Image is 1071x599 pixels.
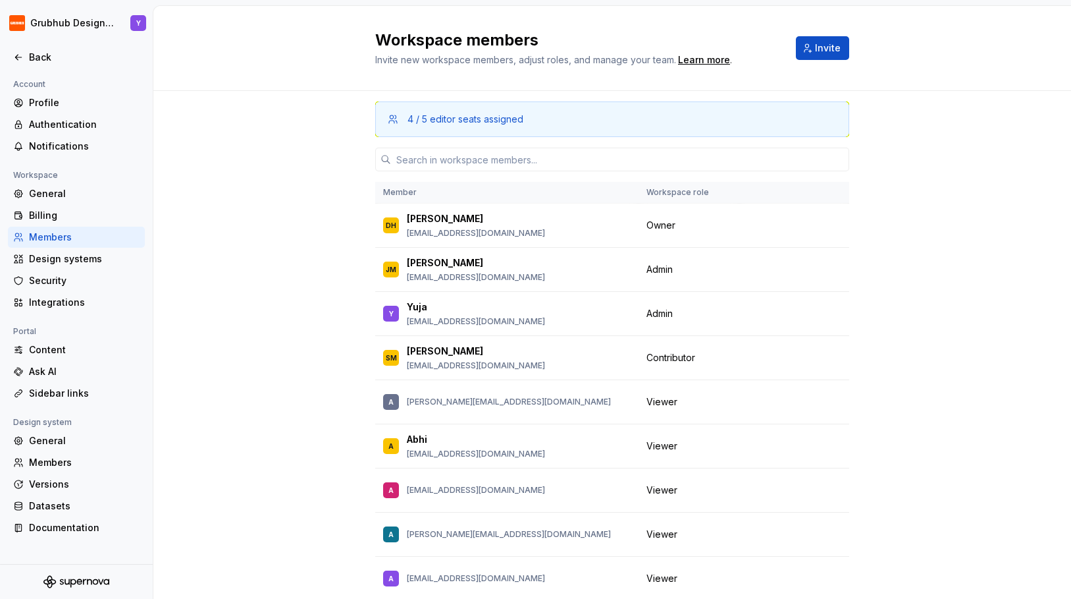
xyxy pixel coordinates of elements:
[388,440,394,453] div: A
[388,572,394,585] div: A
[29,296,140,309] div: Integrations
[676,55,732,65] span: .
[646,572,677,585] span: Viewer
[8,183,145,204] a: General
[407,345,483,358] p: [PERSON_NAME]
[29,274,140,287] div: Security
[815,42,841,55] span: Invite
[30,16,115,30] div: Grubhub Design System
[8,430,145,451] a: General
[407,397,611,407] p: [PERSON_NAME][EMAIL_ADDRESS][DOMAIN_NAME]
[678,53,730,67] a: Learn more
[646,263,673,276] span: Admin
[646,395,677,409] span: Viewer
[8,474,145,495] a: Versions
[796,36,849,60] button: Invite
[8,361,145,382] a: Ask AI
[407,485,545,496] p: [EMAIL_ADDRESS][DOMAIN_NAME]
[136,18,141,28] div: Y
[29,231,140,244] div: Members
[29,96,140,109] div: Profile
[639,182,739,204] th: Workspace role
[8,167,63,183] div: Workspace
[29,499,140,513] div: Datasets
[375,30,780,51] h2: Workspace members
[386,219,396,232] div: DH
[8,496,145,517] a: Datasets
[8,292,145,313] a: Integrations
[375,54,676,65] span: Invite new workspace members, adjust roles, and manage your team.
[386,351,397,364] div: SM
[407,529,611,540] p: [PERSON_NAME][EMAIL_ADDRESS][DOMAIN_NAME]
[8,205,145,226] a: Billing
[8,414,77,430] div: Design system
[646,219,675,232] span: Owner
[29,209,140,222] div: Billing
[407,300,427,314] p: Yuja
[8,114,145,135] a: Authentication
[646,351,695,364] span: Contributor
[29,478,140,491] div: Versions
[29,343,140,357] div: Content
[29,252,140,266] div: Design systems
[646,484,677,497] span: Viewer
[29,187,140,200] div: General
[8,227,145,248] a: Members
[29,434,140,447] div: General
[646,307,673,320] span: Admin
[407,360,545,371] p: [EMAIL_ADDRESS][DOMAIN_NAME]
[407,228,545,239] p: [EMAIL_ADDRESS][DOMAIN_NAME]
[407,212,483,225] p: [PERSON_NAME]
[8,92,145,113] a: Profile
[391,148,849,171] input: Search in workspace members...
[29,521,140,534] div: Documentation
[8,452,145,473] a: Members
[407,573,545,584] p: [EMAIL_ADDRESS][DOMAIN_NAME]
[407,256,483,270] p: [PERSON_NAME]
[8,339,145,360] a: Content
[388,395,394,409] div: A
[29,140,140,153] div: Notifications
[407,316,545,327] p: [EMAIL_ADDRESS][DOMAIN_NAME]
[29,456,140,469] div: Members
[8,270,145,291] a: Security
[29,118,140,131] div: Authentication
[407,113,523,126] div: 4 / 5 editor seats assigned
[8,248,145,270] a: Design systems
[8,136,145,157] a: Notifications
[9,15,25,31] img: 4e8d6f31-f5cf-47b4-89aa-e4dec1dc0822.png
[388,484,394,497] div: A
[29,365,140,378] div: Ask AI
[8,324,41,339] div: Portal
[29,51,140,64] div: Back
[3,9,150,38] button: Grubhub Design SystemY
[8,383,145,404] a: Sidebar links
[407,449,545,459] p: [EMAIL_ADDRESS][DOMAIN_NAME]
[646,440,677,453] span: Viewer
[8,517,145,538] a: Documentation
[646,528,677,541] span: Viewer
[407,272,545,283] p: [EMAIL_ADDRESS][DOMAIN_NAME]
[389,307,394,320] div: Y
[388,528,394,541] div: A
[386,263,396,276] div: JM
[407,433,427,446] p: Abhi
[8,47,145,68] a: Back
[8,76,51,92] div: Account
[43,575,109,588] svg: Supernova Logo
[29,387,140,400] div: Sidebar links
[375,182,639,204] th: Member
